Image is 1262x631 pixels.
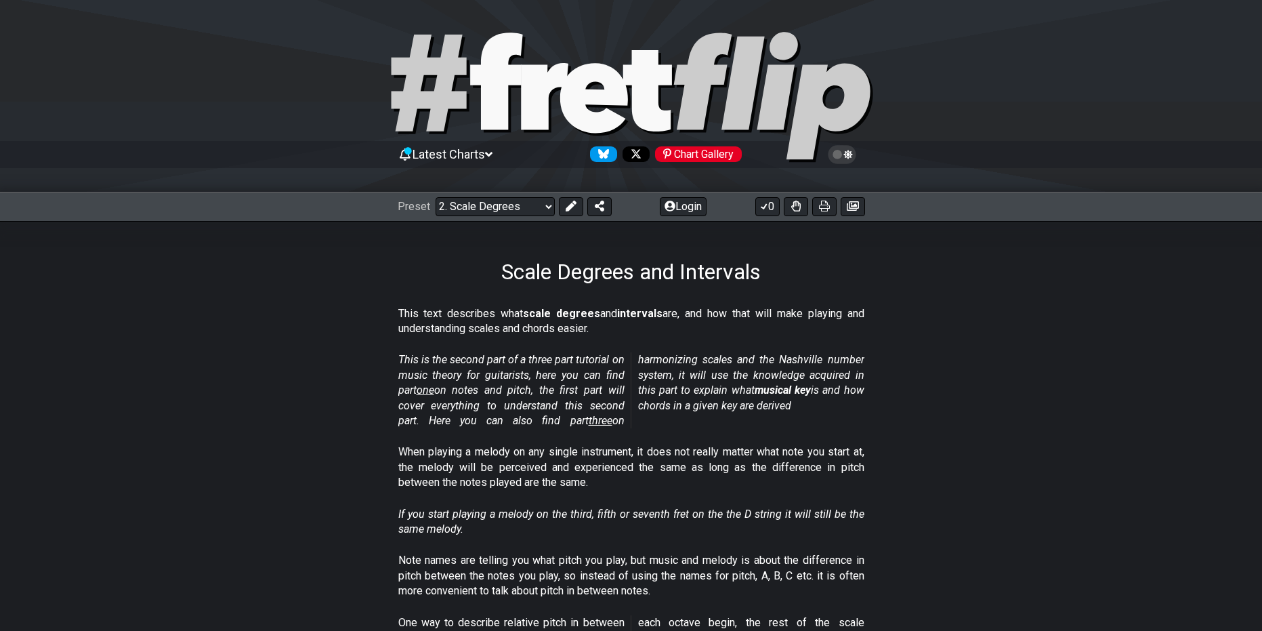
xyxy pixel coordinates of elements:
button: Create image [841,197,865,216]
button: Edit Preset [559,197,583,216]
button: Toggle Dexterity for all fretkits [784,197,808,216]
span: Preset [398,200,430,213]
p: This text describes what and are, and how that will make playing and understanding scales and cho... [398,306,864,337]
strong: scale degrees [523,307,600,320]
a: Follow #fretflip at Bluesky [585,146,617,162]
span: Latest Charts [413,147,485,161]
p: When playing a melody on any single instrument, it does not really matter what note you start at,... [398,445,864,490]
button: Login [660,197,707,216]
button: Share Preset [587,197,612,216]
a: #fretflip at Pinterest [650,146,742,162]
strong: musical key [755,384,811,396]
a: Follow #fretflip at X [617,146,650,162]
p: Note names are telling you what pitch you play, but music and melody is about the difference in p... [398,553,864,598]
div: Chart Gallery [655,146,742,162]
h1: Scale Degrees and Intervals [501,259,761,285]
span: three [589,414,612,427]
em: This is the second part of a three part tutorial on music theory for guitarists, here you can fin... [398,353,864,427]
button: Print [812,197,837,216]
strong: intervals [617,307,662,320]
select: Preset [436,197,555,216]
button: 0 [755,197,780,216]
em: If you start playing a melody on the third, fifth or seventh fret on the the D string it will sti... [398,508,864,535]
span: one [417,384,434,396]
span: Toggle light / dark theme [835,148,850,161]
